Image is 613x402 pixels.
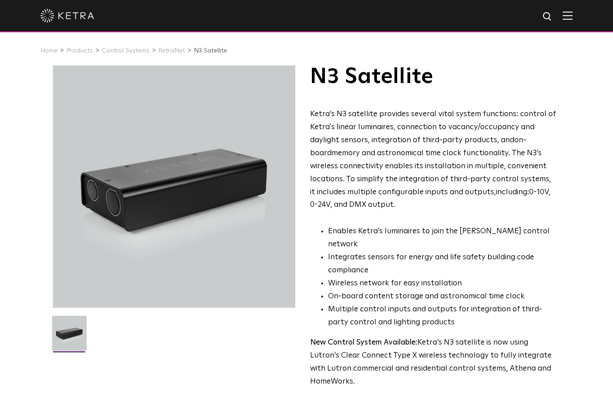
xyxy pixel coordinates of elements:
img: ketra-logo-2019-white [40,9,94,22]
h1: N3 Satellite [310,66,557,88]
a: Home [40,48,57,54]
strong: New Control System Available: [310,339,417,346]
img: N3-Controller-2021-Web-Square [52,316,87,357]
li: Wireless network for easy installation [328,277,557,290]
img: Hamburger%20Nav.svg [563,11,573,20]
li: Multiple control inputs and outputs for integration of third-party control and lighting products [328,303,557,329]
p: Ketra’s N3 satellite is now using Lutron’s Clear Connect Type X wireless technology to fully inte... [310,336,557,389]
img: search icon [542,11,553,22]
a: N3 Satellite [194,48,227,54]
g: including: [496,188,529,196]
li: On-board content storage and astronomical time clock [328,290,557,303]
li: Enables Ketra’s luminaires to join the [PERSON_NAME] control network [328,225,557,251]
p: Ketra’s N3 satellite provides several vital system functions: control of Ketra's linear luminaire... [310,108,557,212]
li: Integrates sensors for energy and life safety building code compliance [328,251,557,277]
g: on-board [310,136,526,157]
a: Products [66,48,93,54]
a: KetraNet [158,48,185,54]
a: Control Systems [102,48,149,54]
